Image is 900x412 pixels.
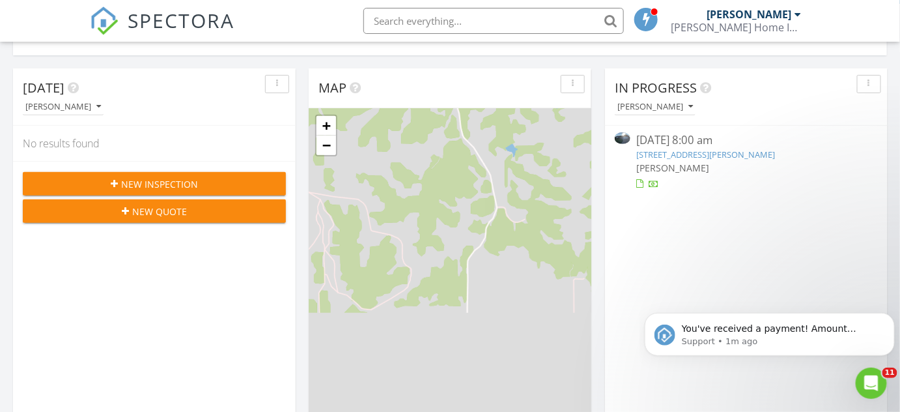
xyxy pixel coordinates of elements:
span: View [858,32,877,43]
a: SPECTORA [90,18,234,45]
button: [PERSON_NAME] [23,98,104,116]
div: No results found [13,126,296,161]
a: Zoom out [316,136,336,155]
span: In Progress [615,79,697,96]
span: [PERSON_NAME] [637,162,710,174]
a: Zoom in [316,116,336,136]
span: Map [318,79,346,96]
iframe: Intercom live chat [856,368,887,399]
iframe: Intercom notifications message [640,286,900,377]
button: New Quote [23,199,286,223]
div: [PERSON_NAME] [617,102,693,111]
span: New Quote [132,205,187,218]
div: [PERSON_NAME] [25,102,101,111]
span: New Inspection [121,177,198,191]
div: [PERSON_NAME] [707,8,792,21]
input: Search everything... [363,8,624,34]
div: [DATE] 8:00 am [637,132,856,149]
span: SPECTORA [128,7,234,34]
button: [PERSON_NAME] [615,98,696,116]
img: The Best Home Inspection Software - Spectora [90,7,119,35]
a: [STREET_ADDRESS][PERSON_NAME] [637,149,776,160]
span: [DATE] [23,79,64,96]
span: 11 [882,368,897,378]
div: Kramer Home Inspections LLC [671,21,802,34]
img: 9316057%2Fcover_photos%2FObLHlwoz8LMySPEXbMsV%2Fsmall.9316057-1756213961984 [615,132,630,144]
a: [DATE] 8:00 am [STREET_ADDRESS][PERSON_NAME] [PERSON_NAME] [615,132,878,190]
button: New Inspection [23,172,286,196]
